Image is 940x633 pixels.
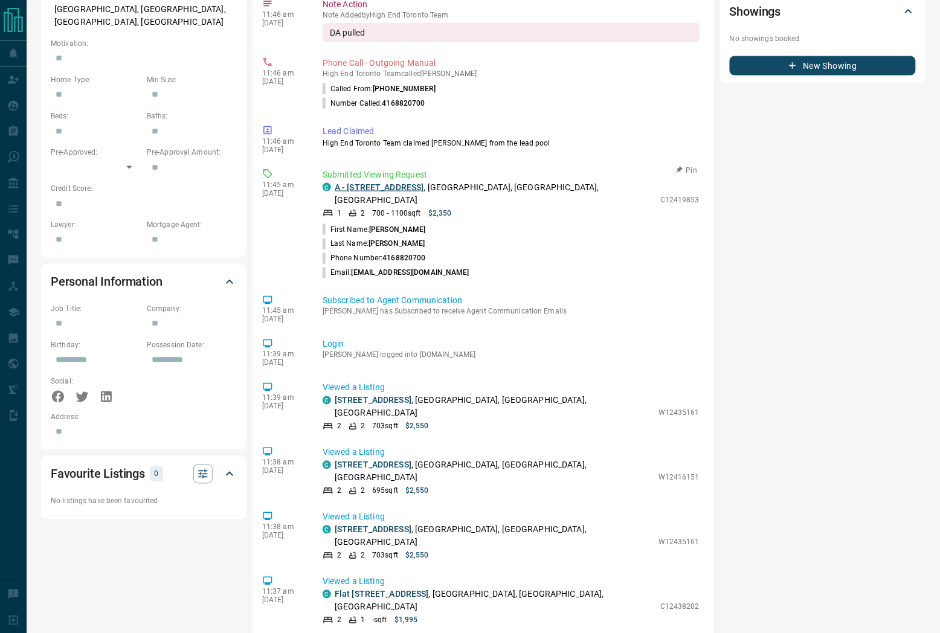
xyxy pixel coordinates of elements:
[323,83,436,94] p: Called From:
[147,74,237,85] p: Min Size:
[51,219,141,230] p: Lawyer:
[51,147,141,158] p: Pre-Approved:
[51,304,141,315] p: Job Title:
[730,33,916,44] p: No showings booked
[372,550,398,561] p: 703 sqft
[337,615,341,626] p: 2
[369,225,425,234] span: [PERSON_NAME]
[323,461,331,469] div: condos.ca
[658,472,700,483] p: W12416151
[382,254,425,263] span: 4168820700
[405,550,429,561] p: $2,550
[51,272,163,292] h2: Personal Information
[730,56,916,76] button: New Showing
[262,77,304,86] p: [DATE]
[262,19,304,27] p: [DATE]
[51,412,237,423] p: Address:
[335,396,411,405] a: [STREET_ADDRESS]
[337,550,341,561] p: 2
[262,523,304,532] p: 11:38 am
[262,146,304,154] p: [DATE]
[147,111,237,121] p: Baths:
[262,458,304,467] p: 11:38 am
[323,396,331,405] div: condos.ca
[372,486,398,496] p: 695 sqft
[335,459,652,484] p: , [GEOGRAPHIC_DATA], [GEOGRAPHIC_DATA], [GEOGRAPHIC_DATA]
[382,99,425,108] span: 4168820700
[262,359,304,367] p: [DATE]
[51,340,141,351] p: Birthday:
[262,307,304,315] p: 11:45 am
[372,615,387,626] p: - sqft
[335,182,424,192] a: A - [STREET_ADDRESS]
[361,550,365,561] p: 2
[262,596,304,605] p: [DATE]
[51,464,145,484] h2: Favourite Listings
[335,181,654,207] p: , [GEOGRAPHIC_DATA], [GEOGRAPHIC_DATA], [GEOGRAPHIC_DATA]
[335,525,411,535] a: [STREET_ADDRESS]
[153,468,159,481] p: 0
[262,394,304,402] p: 11:39 am
[372,421,398,432] p: 703 sqft
[51,268,237,297] div: Personal Information
[262,588,304,596] p: 11:37 am
[373,85,436,93] span: [PHONE_NUMBER]
[323,576,700,588] p: Viewed a Listing
[660,602,700,612] p: C12438202
[262,402,304,411] p: [DATE]
[428,208,452,219] p: $2,350
[147,304,237,315] p: Company:
[51,74,141,85] p: Home Type:
[51,496,237,507] p: No listings have been favourited
[323,98,425,109] p: Number Called:
[262,10,304,19] p: 11:46 am
[335,394,652,420] p: , [GEOGRAPHIC_DATA], [GEOGRAPHIC_DATA], [GEOGRAPHIC_DATA]
[262,69,304,77] p: 11:46 am
[323,253,426,264] p: Phone Number:
[262,315,304,324] p: [DATE]
[262,532,304,540] p: [DATE]
[335,590,429,599] a: Flat [STREET_ADDRESS]
[337,208,341,219] p: 1
[262,350,304,359] p: 11:39 am
[361,421,365,432] p: 2
[660,194,700,205] p: C12419853
[352,269,469,277] span: [EMAIL_ADDRESS][DOMAIN_NAME]
[335,524,652,549] p: , [GEOGRAPHIC_DATA], [GEOGRAPHIC_DATA], [GEOGRAPHIC_DATA]
[323,351,700,359] p: [PERSON_NAME] logged into [DOMAIN_NAME]
[323,446,700,459] p: Viewed a Listing
[323,590,331,599] div: condos.ca
[658,537,700,548] p: W12435161
[323,239,425,249] p: Last Name:
[361,208,365,219] p: 2
[51,38,237,49] p: Motivation:
[372,208,421,219] p: 700 - 1100 sqft
[262,467,304,475] p: [DATE]
[323,11,700,19] p: Note Added by High End Toronto Team
[147,147,237,158] p: Pre-Approval Amount:
[323,23,700,42] div: DA pulled
[730,2,781,21] h2: Showings
[323,125,700,138] p: Lead Claimed
[323,183,331,191] div: condos.ca
[394,615,418,626] p: $1,995
[323,295,700,307] p: Subscribed to Agent Communication
[51,376,141,387] p: Social:
[323,169,700,181] p: Submitted Viewing Request
[323,525,331,534] div: condos.ca
[323,382,700,394] p: Viewed a Listing
[369,240,425,248] span: [PERSON_NAME]
[323,511,700,524] p: Viewed a Listing
[405,421,429,432] p: $2,550
[337,421,341,432] p: 2
[658,408,700,419] p: W12435161
[323,57,700,69] p: Phone Call - Outgoing Manual
[147,219,237,230] p: Mortgage Agent:
[51,183,237,194] p: Credit Score:
[337,486,341,496] p: 2
[323,268,469,278] p: Email:
[51,460,237,489] div: Favourite Listings0
[262,181,304,189] p: 11:45 am
[669,165,704,176] button: Pin
[361,486,365,496] p: 2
